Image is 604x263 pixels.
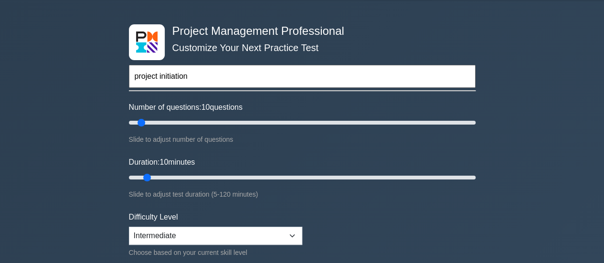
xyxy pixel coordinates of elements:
[129,189,476,200] div: Slide to adjust test duration (5-120 minutes)
[129,102,243,113] label: Number of questions: questions
[169,24,429,38] h4: Project Management Professional
[129,65,476,88] input: Start typing to filter on topic or concept...
[201,103,210,111] span: 10
[129,134,476,145] div: Slide to adjust number of questions
[129,157,195,168] label: Duration: minutes
[129,211,178,223] label: Difficulty Level
[159,158,168,166] span: 10
[129,247,302,258] div: Choose based on your current skill level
